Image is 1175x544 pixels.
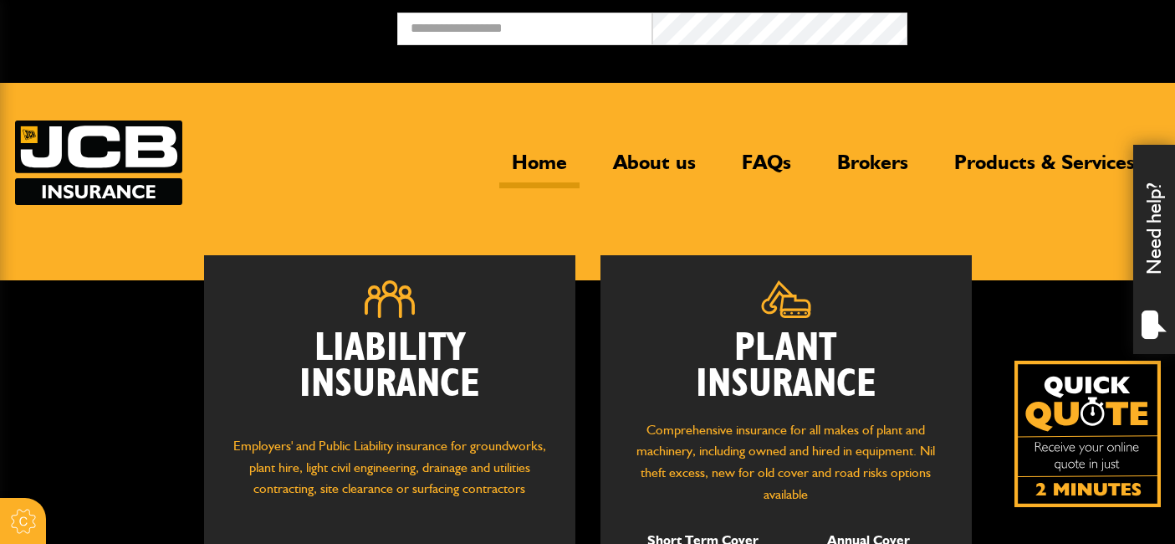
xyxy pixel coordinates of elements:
a: Get your insurance quote isn just 2-minutes [1014,361,1161,507]
a: FAQs [729,150,804,188]
img: JCB Insurance Services logo [15,121,182,205]
a: Products & Services [942,150,1147,188]
button: Broker Login [907,13,1162,38]
h2: Plant Insurance [626,331,947,403]
a: About us [600,150,708,188]
a: JCB Insurance Services [15,121,182,205]
h2: Liability Insurance [229,331,550,419]
a: Home [499,150,580,188]
p: Employers' and Public Liability insurance for groundworks, plant hire, light civil engineering, d... [229,435,550,516]
a: Brokers [825,150,921,188]
img: Quick Quote [1014,361,1161,507]
p: Comprehensive insurance for all makes of plant and machinery, including owned and hired in equipm... [626,419,947,505]
div: Need help? [1133,145,1175,354]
